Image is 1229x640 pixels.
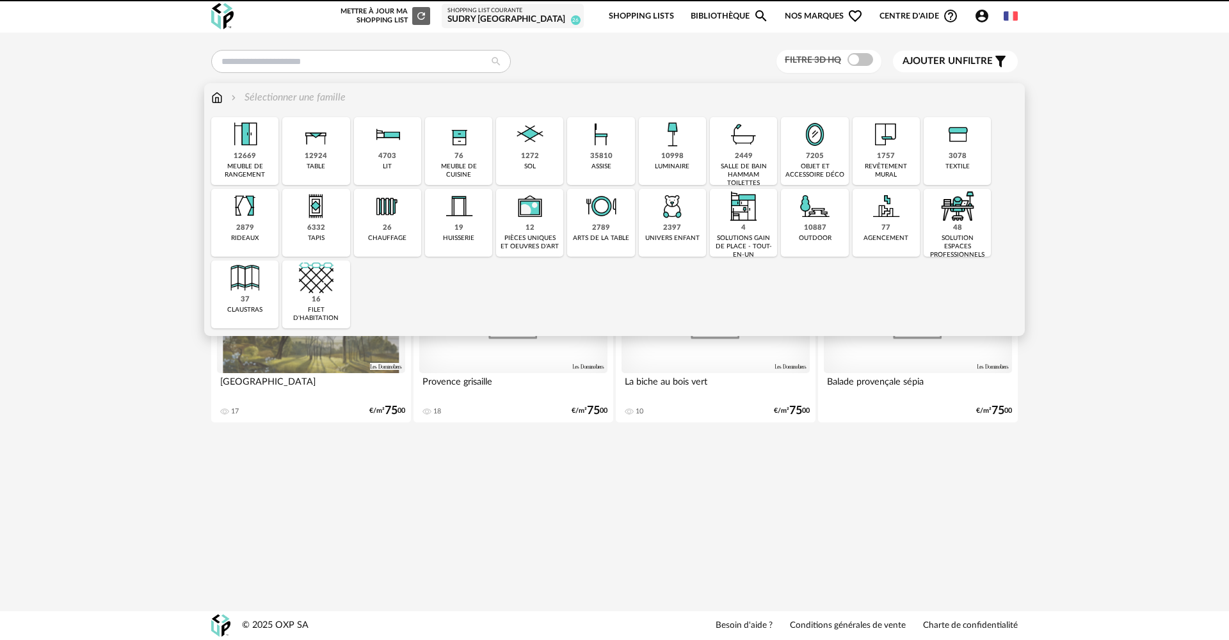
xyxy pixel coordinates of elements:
[524,163,536,171] div: sol
[229,90,346,105] div: Sélectionner une famille
[609,1,674,31] a: Shopping Lists
[785,163,844,179] div: objet et accessoire déco
[231,407,239,416] div: 17
[940,117,975,152] img: Textile.png
[419,373,607,399] div: Provence grisaille
[799,234,831,243] div: outdoor
[513,189,547,223] img: UniqueOeuvre.png
[880,8,958,24] span: Centre d'aideHelp Circle Outline icon
[385,406,398,415] span: 75
[881,223,890,233] div: 77
[893,51,1018,72] button: Ajouter unfiltre Filter icon
[856,163,916,179] div: revêtement mural
[368,234,406,243] div: chauffage
[584,189,618,223] img: ArtTable.png
[877,152,895,161] div: 1757
[299,260,333,295] img: filet.png
[741,223,746,233] div: 4
[992,406,1004,415] span: 75
[727,117,761,152] img: Salle%20de%20bain.png
[864,234,908,243] div: agencement
[993,54,1008,69] span: Filter icon
[645,234,700,243] div: univers enfant
[454,223,463,233] div: 19
[869,117,903,152] img: Papier%20peint.png
[370,189,405,223] img: Radiateur.png
[571,15,581,25] span: 26
[592,223,610,233] div: 2789
[903,55,993,68] span: filtre
[442,189,476,223] img: Huiserie.png
[903,56,963,66] span: Ajouter un
[312,295,321,305] div: 16
[804,223,826,233] div: 10887
[231,234,259,243] div: rideaux
[923,620,1018,632] a: Charte de confidentialité
[378,152,396,161] div: 4703
[928,234,987,259] div: solution espaces professionnels
[943,8,958,24] span: Help Circle Outline icon
[974,8,990,24] span: Account Circle icon
[974,8,995,24] span: Account Circle icon
[940,189,975,223] img: espace-de-travail.png
[869,189,903,223] img: Agencement.png
[1004,9,1018,23] img: fr
[447,14,578,26] div: SUDRY [GEOGRAPHIC_DATA]
[307,223,325,233] div: 6332
[308,234,325,243] div: tapis
[286,306,346,323] div: filet d'habitation
[338,7,430,25] div: Mettre à jour ma Shopping List
[790,620,906,632] a: Conditions générales de vente
[513,117,547,152] img: Sol.png
[806,152,824,161] div: 7205
[572,406,607,415] div: €/m² 00
[727,189,761,223] img: ToutEnUn.png
[774,406,810,415] div: €/m² 00
[228,260,262,295] img: Cloison.png
[211,614,230,637] img: OXP
[587,406,600,415] span: 75
[234,152,256,161] div: 12669
[976,406,1012,415] div: €/m² 00
[591,163,611,171] div: assise
[447,7,578,26] a: Shopping List courante SUDRY [GEOGRAPHIC_DATA] 26
[785,56,841,65] span: Filtre 3D HQ
[299,117,333,152] img: Table.png
[454,152,463,161] div: 76
[789,406,802,415] span: 75
[369,406,405,415] div: €/m² 00
[590,152,613,161] div: 35810
[443,234,474,243] div: huisserie
[211,3,234,29] img: OXP
[573,234,629,243] div: arts de la table
[818,262,1018,422] a: 3D HQ Balade provençale sépia €/m²7500
[429,163,488,179] div: meuble de cuisine
[798,189,832,223] img: Outdoor.png
[415,12,427,19] span: Refresh icon
[785,1,863,31] span: Nos marques
[636,407,643,416] div: 10
[953,223,962,233] div: 48
[500,234,559,251] div: pièces uniques et oeuvres d'art
[945,163,970,171] div: textile
[227,306,262,314] div: claustras
[616,262,815,422] a: 3D HQ La biche au bois vert 10 €/m²7500
[655,117,689,152] img: Luminaire.png
[305,152,327,161] div: 12924
[215,163,275,179] div: meuble de rangement
[383,223,392,233] div: 26
[753,8,769,24] span: Magnify icon
[735,152,753,161] div: 2449
[949,152,967,161] div: 3078
[211,90,223,105] img: svg+xml;base64,PHN2ZyB3aWR0aD0iMTYiIGhlaWdodD0iMTciIHZpZXdCb3g9IjAgMCAxNiAxNyIgZmlsbD0ibm9uZSIgeG...
[241,295,250,305] div: 37
[655,163,689,171] div: luminaire
[242,620,309,632] div: © 2025 OXP SA
[798,117,832,152] img: Miroir.png
[383,163,392,171] div: lit
[526,223,534,233] div: 12
[716,620,773,632] a: Besoin d'aide ?
[442,117,476,152] img: Rangement.png
[663,223,681,233] div: 2397
[714,163,773,188] div: salle de bain hammam toilettes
